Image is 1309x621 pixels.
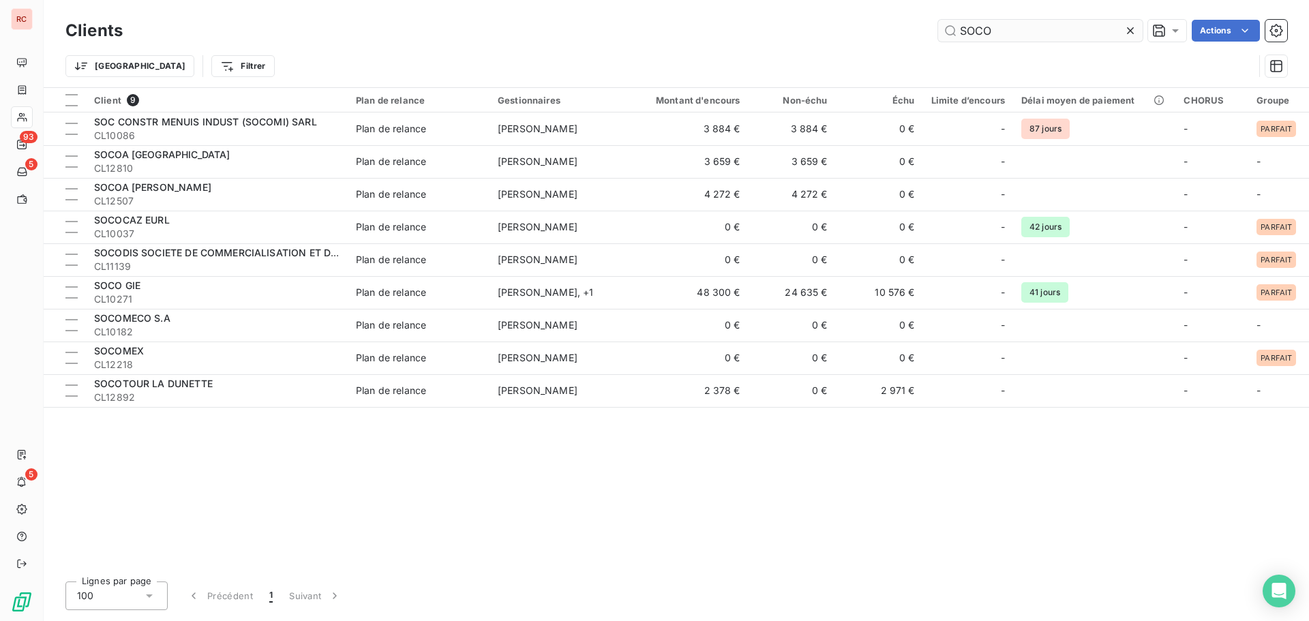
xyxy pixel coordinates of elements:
td: 2 971 € [836,374,923,407]
td: 0 € [749,211,836,243]
span: CL12892 [94,391,340,404]
div: RC [11,8,33,30]
td: 0 € [836,342,923,374]
button: Filtrer [211,55,274,77]
td: 3 884 € [631,112,749,145]
td: 10 576 € [836,276,923,309]
span: - [1184,319,1188,331]
div: Plan de relance [356,187,426,201]
td: 0 € [836,243,923,276]
span: SOCOMECO S.A [94,312,170,324]
span: SOCOA [PERSON_NAME] [94,181,211,193]
span: Client [94,95,121,106]
td: 48 300 € [631,276,749,309]
span: [PERSON_NAME] [498,123,577,134]
td: 3 659 € [749,145,836,178]
span: CL12218 [94,358,340,372]
td: 0 € [836,145,923,178]
span: - [1001,286,1005,299]
div: Plan de relance [356,155,426,168]
td: 0 € [631,243,749,276]
td: 0 € [836,211,923,243]
span: 41 jours [1021,282,1068,303]
span: CL11139 [94,260,340,273]
div: Plan de relance [356,253,426,267]
span: [PERSON_NAME] [498,221,577,232]
span: PARFAIT [1261,354,1292,362]
td: 0 € [749,243,836,276]
span: 9 [127,94,139,106]
td: 0 € [631,309,749,342]
td: 0 € [836,112,923,145]
button: 1 [261,581,281,610]
div: Groupe [1257,95,1306,106]
span: 5 [25,468,37,481]
span: [PERSON_NAME] [498,352,577,363]
span: SOCOTOUR LA DUNETTE [94,378,213,389]
span: 93 [20,131,37,143]
span: CL10182 [94,325,340,339]
img: Logo LeanPay [11,591,33,613]
span: - [1184,221,1188,232]
td: 0 € [836,178,923,211]
span: PARFAIT [1261,288,1292,297]
span: CL12810 [94,162,340,175]
span: - [1184,352,1188,363]
span: PARFAIT [1261,125,1292,133]
td: 3 884 € [749,112,836,145]
td: 24 635 € [749,276,836,309]
span: - [1001,318,1005,332]
span: CL10037 [94,227,340,241]
span: [PERSON_NAME] [498,254,577,265]
span: CL10271 [94,292,340,306]
td: 0 € [631,342,749,374]
span: - [1184,384,1188,396]
td: 2 378 € [631,374,749,407]
span: [PERSON_NAME] [498,188,577,200]
td: 0 € [836,309,923,342]
button: Actions [1192,20,1260,42]
span: - [1001,253,1005,267]
td: 4 272 € [631,178,749,211]
div: Plan de relance [356,220,426,234]
span: PARFAIT [1261,223,1292,231]
input: Rechercher [938,20,1143,42]
div: CHORUS [1184,95,1240,106]
span: - [1184,155,1188,167]
td: 0 € [749,374,836,407]
button: [GEOGRAPHIC_DATA] [65,55,194,77]
td: 0 € [749,342,836,374]
span: SOCOMEX [94,345,144,357]
div: Open Intercom Messenger [1263,575,1295,607]
span: - [1001,351,1005,365]
span: CL10086 [94,129,340,142]
div: Limite d’encours [931,95,1005,106]
span: 5 [25,158,37,170]
td: 0 € [749,309,836,342]
span: SOCODIS SOCIETE DE COMMERCIALISATION ET DE DISTRIBUTION SA [94,247,424,258]
span: PARFAIT [1261,256,1292,264]
span: - [1001,384,1005,397]
td: 3 659 € [631,145,749,178]
div: Plan de relance [356,384,426,397]
td: 4 272 € [749,178,836,211]
button: Suivant [281,581,350,610]
div: Échu [844,95,915,106]
div: Plan de relance [356,286,426,299]
span: - [1001,122,1005,136]
div: Montant d'encours [640,95,740,106]
h3: Clients [65,18,123,43]
span: - [1001,220,1005,234]
span: - [1184,188,1188,200]
div: Plan de relance [356,318,426,332]
span: [PERSON_NAME] [498,319,577,331]
span: - [1257,319,1261,331]
span: 87 jours [1021,119,1070,139]
div: [PERSON_NAME] , + 1 [498,286,623,299]
span: SOCOCAZ EURL [94,214,170,226]
div: Gestionnaires [498,95,623,106]
span: - [1257,155,1261,167]
span: - [1257,188,1261,200]
span: - [1184,123,1188,134]
div: Non-échu [757,95,828,106]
